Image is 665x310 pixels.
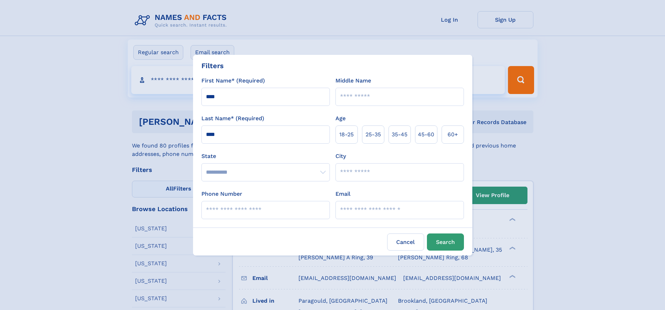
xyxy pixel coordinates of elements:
label: Last Name* (Required) [201,114,264,123]
label: Middle Name [335,77,371,85]
span: 18‑25 [339,130,354,139]
label: Email [335,190,350,198]
label: Age [335,114,346,123]
label: State [201,152,330,160]
label: Phone Number [201,190,242,198]
span: 25‑35 [365,130,381,139]
span: 45‑60 [418,130,434,139]
label: City [335,152,346,160]
span: 60+ [448,130,458,139]
div: Filters [201,60,224,71]
span: 35‑45 [392,130,407,139]
button: Search [427,233,464,251]
label: First Name* (Required) [201,77,265,85]
label: Cancel [387,233,424,251]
